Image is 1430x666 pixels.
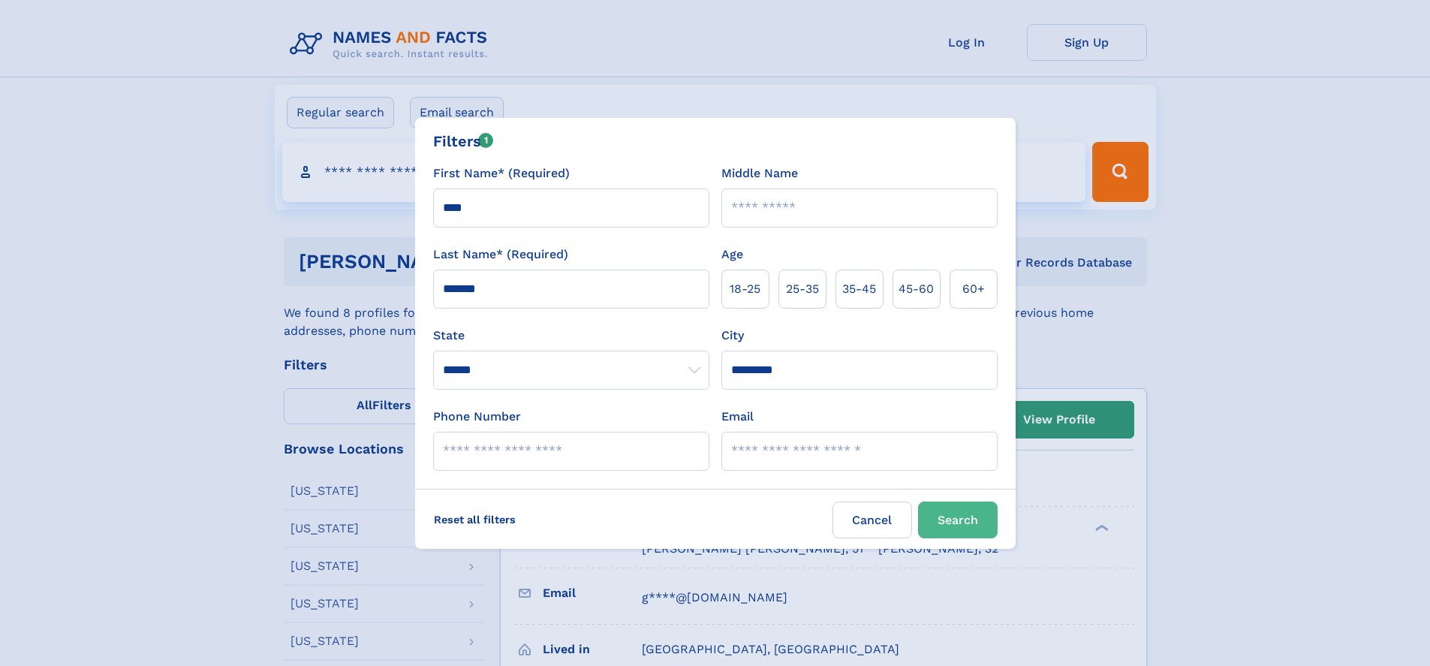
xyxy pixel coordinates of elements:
[962,280,985,298] span: 60+
[721,246,743,264] label: Age
[842,280,876,298] span: 35‑45
[433,408,521,426] label: Phone Number
[433,164,570,182] label: First Name* (Required)
[918,502,998,538] button: Search
[786,280,819,298] span: 25‑35
[433,327,709,345] label: State
[899,280,934,298] span: 45‑60
[721,327,744,345] label: City
[832,502,912,538] label: Cancel
[433,130,494,152] div: Filters
[730,280,760,298] span: 18‑25
[721,408,754,426] label: Email
[433,246,568,264] label: Last Name* (Required)
[424,502,525,538] label: Reset all filters
[721,164,798,182] label: Middle Name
